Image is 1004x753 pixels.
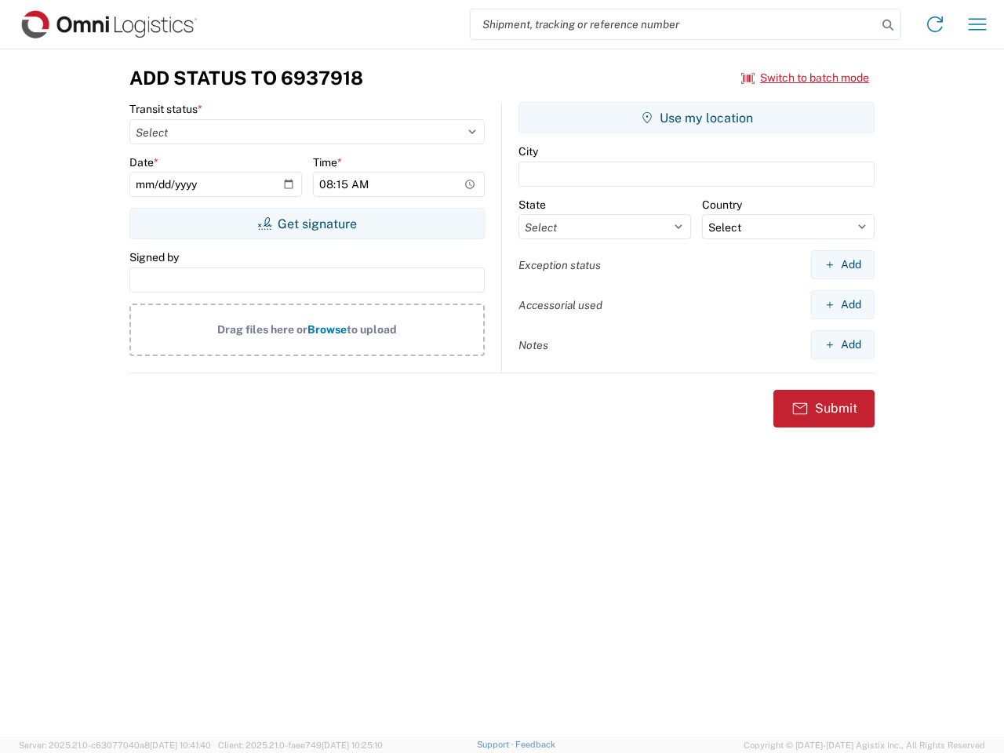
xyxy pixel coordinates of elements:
[129,155,158,169] label: Date
[471,9,877,39] input: Shipment, tracking or reference number
[811,330,875,359] button: Add
[217,323,307,336] span: Drag files here or
[150,740,211,750] span: [DATE] 10:41:40
[518,198,546,212] label: State
[744,738,985,752] span: Copyright © [DATE]-[DATE] Agistix Inc., All Rights Reserved
[129,208,485,239] button: Get signature
[518,338,548,352] label: Notes
[129,67,363,89] h3: Add Status to 6937918
[347,323,397,336] span: to upload
[322,740,383,750] span: [DATE] 10:25:10
[218,740,383,750] span: Client: 2025.21.0-faee749
[129,250,179,264] label: Signed by
[307,323,347,336] span: Browse
[518,144,538,158] label: City
[773,390,875,427] button: Submit
[811,290,875,319] button: Add
[518,258,601,272] label: Exception status
[702,198,742,212] label: Country
[19,740,211,750] span: Server: 2025.21.0-c63077040a8
[129,102,202,116] label: Transit status
[518,298,602,312] label: Accessorial used
[477,740,516,749] a: Support
[811,250,875,279] button: Add
[741,65,869,91] button: Switch to batch mode
[515,740,555,749] a: Feedback
[518,102,875,133] button: Use my location
[313,155,342,169] label: Time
